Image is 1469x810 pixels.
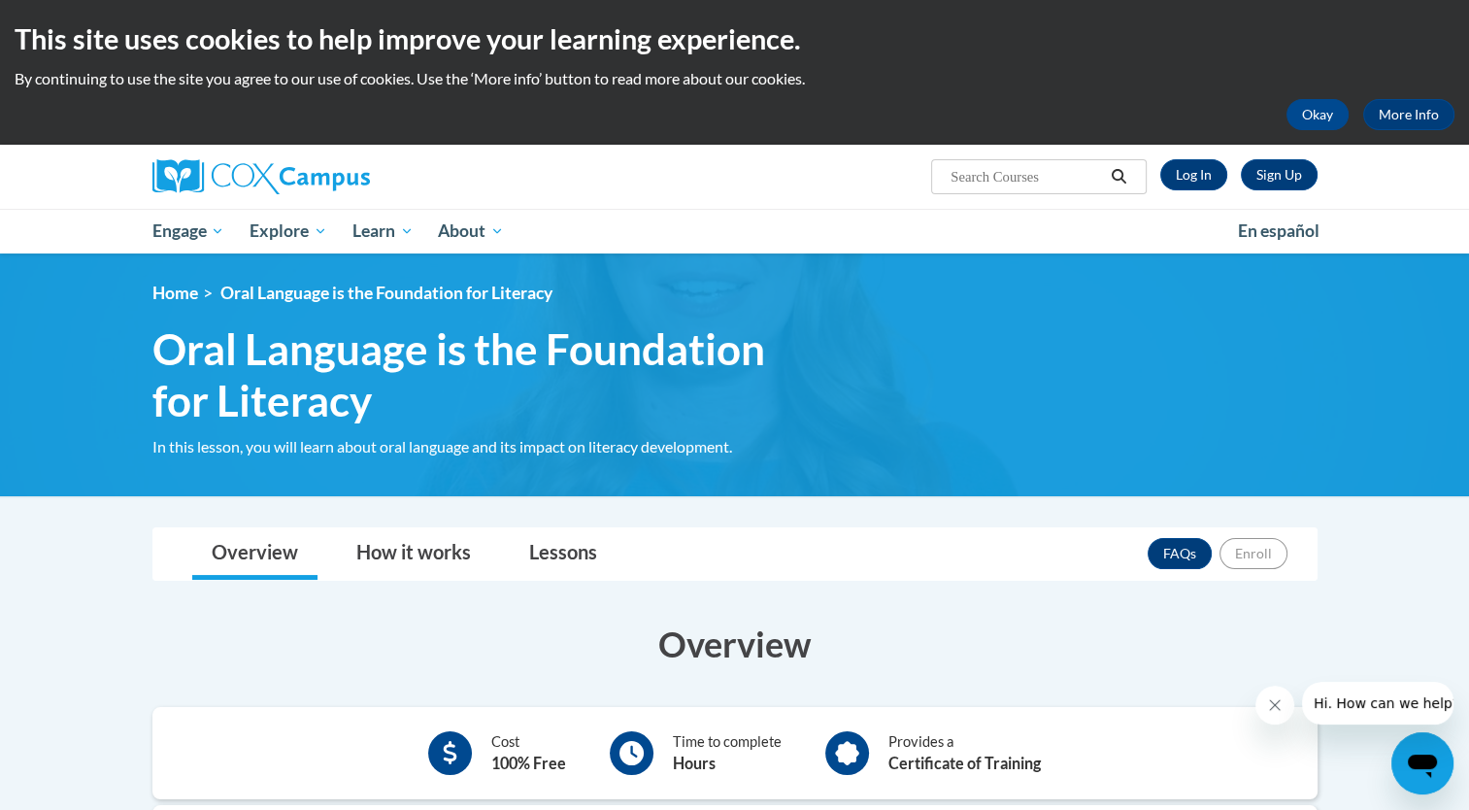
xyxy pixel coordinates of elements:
span: Engage [151,219,224,243]
a: Home [152,283,198,303]
div: Cost [491,731,566,775]
a: En español [1225,211,1332,252]
a: About [425,209,517,253]
a: Overview [192,528,317,580]
a: Cox Campus [152,159,521,194]
b: Hours [673,754,716,772]
img: Cox Campus [152,159,370,194]
p: By continuing to use the site you agree to our use of cookies. Use the ‘More info’ button to read... [15,68,1454,89]
iframe: Message from company [1302,682,1453,725]
iframe: Close message [1255,686,1294,725]
div: Time to complete [673,731,782,775]
a: Lessons [510,528,617,580]
a: Explore [237,209,340,253]
button: Enroll [1219,538,1287,569]
a: Engage [140,209,238,253]
h3: Overview [152,620,1318,668]
a: How it works [337,528,490,580]
span: Hi. How can we help? [12,14,157,29]
span: Explore [250,219,327,243]
h2: This site uses cookies to help improve your learning experience. [15,19,1454,58]
button: Okay [1286,99,1349,130]
span: Oral Language is the Foundation for Literacy [152,323,822,426]
a: More Info [1363,99,1454,130]
b: Certificate of Training [888,754,1041,772]
a: FAQs [1148,538,1212,569]
span: Oral Language is the Foundation for Literacy [220,283,552,303]
a: Register [1241,159,1318,190]
button: Search [1104,165,1133,188]
iframe: Button to launch messaging window [1391,732,1453,794]
div: Main menu [123,209,1347,253]
div: In this lesson, you will learn about oral language and its impact on literacy development. [152,436,822,457]
div: Provides a [888,731,1041,775]
a: Learn [340,209,426,253]
span: Learn [352,219,414,243]
a: Log In [1160,159,1227,190]
input: Search Courses [949,165,1104,188]
span: En español [1238,220,1319,241]
b: 100% Free [491,754,566,772]
span: About [438,219,504,243]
